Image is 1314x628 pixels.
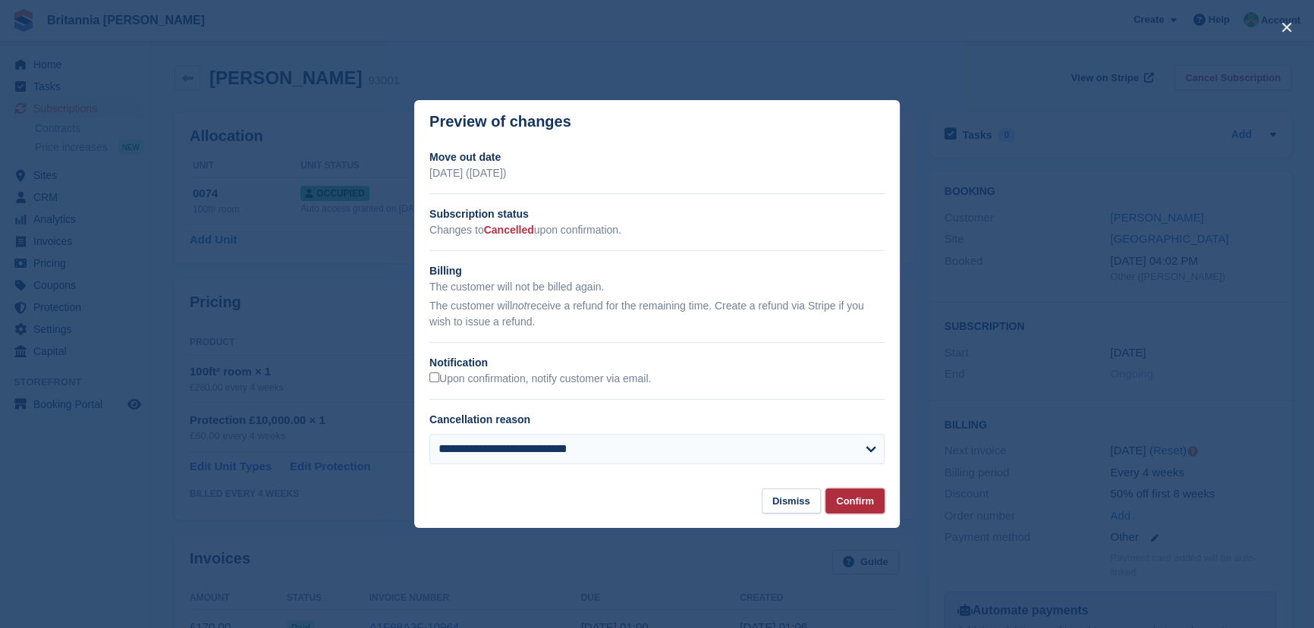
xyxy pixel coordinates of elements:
[429,206,885,222] h2: Subscription status
[429,149,885,165] h2: Move out date
[429,279,885,295] p: The customer will not be billed again.
[762,488,821,513] button: Dismiss
[429,298,885,330] p: The customer will receive a refund for the remaining time. Create a refund via Stripe if you wish...
[429,113,571,130] p: Preview of changes
[429,355,885,371] h2: Notification
[429,372,651,386] label: Upon confirmation, notify customer via email.
[512,300,527,312] em: not
[1275,15,1299,39] button: close
[429,263,885,279] h2: Billing
[429,165,885,181] p: [DATE] ([DATE])
[429,413,530,425] label: Cancellation reason
[429,222,885,238] p: Changes to upon confirmation.
[484,224,534,236] span: Cancelled
[825,488,885,513] button: Confirm
[429,372,439,382] input: Upon confirmation, notify customer via email.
